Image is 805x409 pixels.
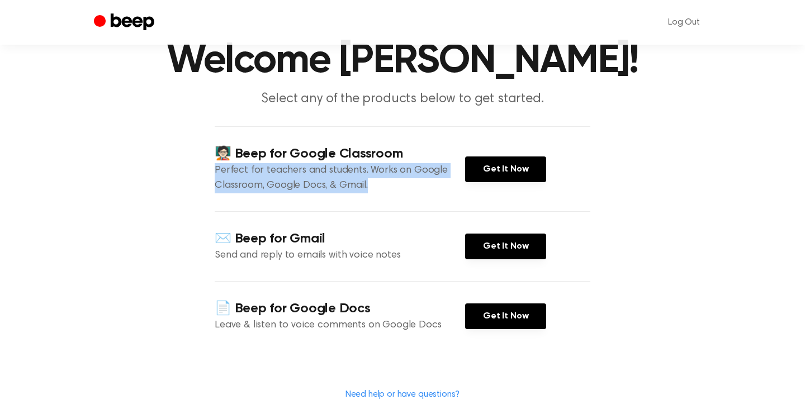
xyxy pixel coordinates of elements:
a: Need help or have questions? [345,390,460,399]
h4: 📄 Beep for Google Docs [215,299,465,318]
a: Log Out [657,9,711,36]
h1: Welcome [PERSON_NAME]! [116,41,689,81]
p: Perfect for teachers and students. Works on Google Classroom, Google Docs, & Gmail. [215,163,465,193]
a: Beep [94,12,157,34]
p: Leave & listen to voice comments on Google Docs [215,318,465,333]
a: Get It Now [465,156,546,182]
h4: ✉️ Beep for Gmail [215,230,465,248]
p: Select any of the products below to get started. [188,90,617,108]
p: Send and reply to emails with voice notes [215,248,465,263]
h4: 🧑🏻‍🏫 Beep for Google Classroom [215,145,465,163]
a: Get It Now [465,303,546,329]
a: Get It Now [465,234,546,259]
